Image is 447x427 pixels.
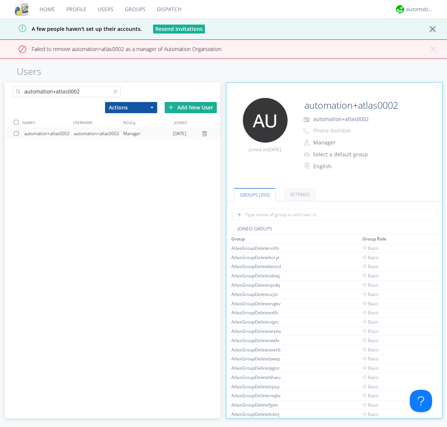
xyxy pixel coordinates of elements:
[165,102,217,113] div: Add New User
[231,263,287,270] div: AtlasGroupDeletekeocd
[105,102,157,113] button: Actions
[15,3,28,16] img: cddb5a64eb264b2086981ab96f4c1ba7
[313,115,369,122] span: automation+atlas0002
[123,128,173,139] div: Manager
[231,319,287,325] div: AtlasGroupDeletesqyic
[6,25,142,32] span: A few people haven't set up their accounts.
[172,117,222,128] div: JOINED
[243,98,288,143] img: 373638.png
[362,374,379,380] span: Basic
[362,402,379,408] span: Basic
[231,374,287,380] div: AtlasGroupDeletebfueu
[249,146,281,153] span: Joined on
[404,235,421,243] th: Toggle SortBy
[232,209,437,220] input: Type name of group to add user to
[74,128,123,139] div: automation+atlas0002
[231,309,287,316] div: AtlasGroupDeleteaxlfs
[284,188,316,201] a: Settings
[268,146,281,153] span: [DATE]
[435,85,440,90] img: cancel.svg
[226,226,443,235] div: JOINED GROUPS
[231,347,287,353] div: AtlasGroupDeletexoerb
[24,128,74,139] div: automation+atlas0002
[362,337,379,344] span: Basic
[231,282,287,288] div: AtlasGroupDeleteojsdq
[231,273,287,279] div: AtlasGroupDeletexdnaj
[20,117,71,128] div: NAMES
[313,163,375,170] div: English
[231,383,287,390] div: AtlasGroupDeletelzpsp
[406,6,434,13] div: automation+atlas
[231,365,287,371] div: AtlasGroupDeleteqignc
[231,245,287,251] div: AtlasGroupDeletervsfo
[304,149,311,159] img: icon-alert-users-thin-outline.svg
[231,411,287,417] div: AtlasGroupDeleteksbnj
[362,245,379,251] span: Basic
[362,328,379,334] span: Basic
[231,356,287,362] div: AtlasGroupDeletelywvp
[362,411,379,417] span: Basic
[362,263,379,270] span: Basic
[301,98,422,113] input: Name
[153,25,205,34] button: Resend Invitations
[173,128,186,139] span: [DATE]
[311,137,385,148] button: Manager
[231,337,287,344] div: AtlasGroupDeletexwtfx
[168,105,174,110] img: plus.svg
[362,282,379,288] span: Basic
[71,117,121,128] div: USERNAME
[362,273,379,279] span: Basic
[231,402,287,408] div: AtlasGroupDeletefjpte
[304,140,310,146] img: person-outline.svg
[4,128,221,139] a: automation+atlas0002automation+atlas0002Manager[DATE]
[303,128,309,134] img: phone-outline.svg
[231,291,287,297] div: AtlasGroupDeletescjsr
[362,365,379,371] span: Basic
[362,383,379,390] span: Basic
[230,235,361,243] th: Toggle SortBy
[362,309,379,316] span: Basic
[121,117,172,128] div: ROLE
[396,5,404,13] img: d2d01cd9b4174d08988066c6d424eccd
[234,188,276,201] a: Groups (293)
[361,235,404,243] th: Toggle SortBy
[304,161,311,170] img: In groups with Translation enabled, this user's messages will be automatically translated to and ...
[362,300,379,307] span: Basic
[362,291,379,297] span: Basic
[313,151,375,158] div: Select a default group
[6,45,222,52] span: Failed to remove automation+atlas0002 as a manager of Automation Organization.
[231,300,287,307] div: AtlasGroupDeleteevgkv
[362,347,379,353] span: Basic
[13,86,121,97] input: Search users
[231,328,287,334] div: AtlasGroupDeletewrpiw
[362,319,379,325] span: Basic
[231,392,287,399] div: AtlasGroupDeleternqbx
[410,390,432,412] iframe: Toggle Customer Support
[231,254,287,261] div: AtlasGroupDeleteboryt
[362,356,379,362] span: Basic
[362,254,379,261] span: Basic
[362,392,379,399] span: Basic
